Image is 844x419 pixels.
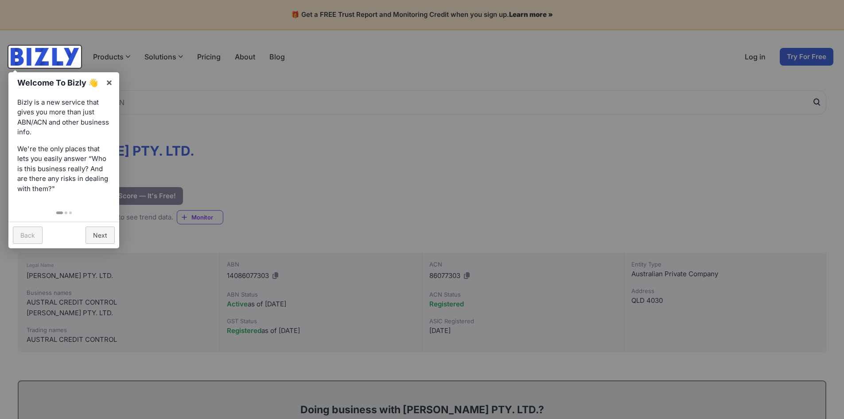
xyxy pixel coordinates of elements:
[86,227,115,244] a: Next
[99,72,119,92] a: ×
[13,227,43,244] a: Back
[17,98,110,137] p: Bizly is a new service that gives you more than just ABN/ACN and other business info.
[17,77,101,89] h1: Welcome To Bizly 👋
[17,144,110,194] p: We're the only places that lets you easily answer “Who is this business really? And are there any...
